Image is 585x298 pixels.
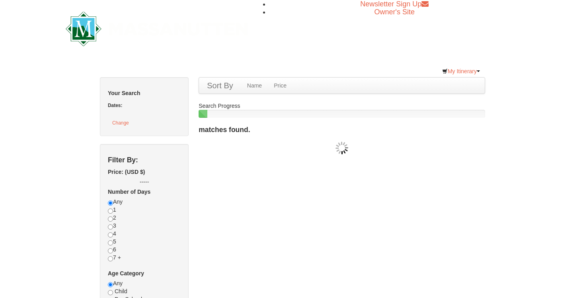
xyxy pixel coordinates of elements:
img: wait gif [335,142,348,154]
label: - [108,178,181,186]
a: Massanutten Resort [66,18,248,37]
h4: matches found. [199,126,485,134]
span: -- [140,179,143,185]
h5: Your Search [108,89,181,97]
strong: Number of Days [108,189,150,195]
a: Price [268,78,292,93]
span: Child [115,288,127,294]
button: Change [108,118,133,128]
img: Massanutten Resort Logo [66,12,248,46]
strong: Price: (USD $) [108,169,145,175]
strong: Dates: [108,103,122,108]
a: Owner's Site [374,8,415,16]
div: Search Progress [199,102,485,118]
h4: Filter By: [108,156,181,164]
span: -- [145,179,149,185]
a: Sort By [199,78,241,93]
strong: Age Category [108,270,144,277]
div: Any 1 2 3 4 5 6 7 + [108,198,181,269]
a: My Itinerary [437,65,485,77]
a: Name [241,78,268,93]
